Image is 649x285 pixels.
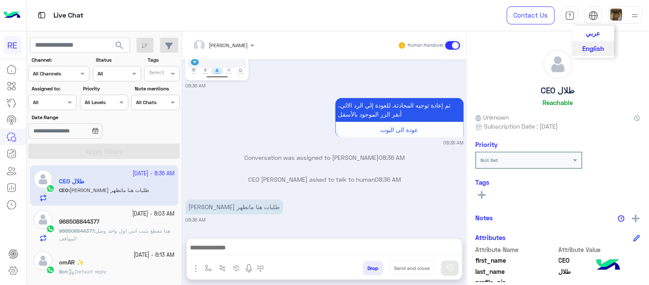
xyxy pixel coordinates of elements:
img: notes [618,215,625,222]
img: create order [233,265,240,272]
button: Send and close [390,261,435,276]
p: Conversation was assigned to [PERSON_NAME] [186,153,464,162]
h6: Reachable [543,99,573,106]
img: Logo [3,6,21,24]
h6: Priority [476,141,498,148]
label: Assigned to: [32,85,76,93]
img: WhatsApp [46,266,55,274]
button: English [572,41,614,57]
h6: Notes [476,214,493,222]
p: CEO [PERSON_NAME] asked to talk to human [186,175,464,184]
span: search [114,40,124,51]
span: Default reply [68,268,107,275]
img: hulul-logo.png [593,251,623,281]
span: CEO [559,256,641,265]
img: send voice note [244,264,254,274]
button: search [109,38,130,56]
span: عودة الى البوت [381,126,418,134]
p: Live Chat [53,10,83,21]
span: Subscription Date : [DATE] [484,122,558,131]
div: Select [148,69,164,78]
span: 08:36 AM [375,176,401,183]
span: Unknown [476,113,509,122]
img: send message [446,264,454,273]
div: RE [3,36,22,54]
img: select flow [205,265,212,272]
img: tab [36,10,47,21]
b: Not Set [481,157,498,163]
a: Contact Us [507,6,555,24]
small: 08:36 AM [186,217,206,224]
img: tab [565,11,575,21]
small: [DATE] - 8:03 AM [133,210,175,218]
a: tab [561,6,578,24]
button: Apply Filters [28,144,180,159]
h5: CEO طلال [541,86,575,96]
span: Bot [59,268,67,275]
button: select flow [202,261,216,275]
img: tab [589,11,599,21]
span: English [583,45,605,52]
span: last_name [476,267,557,276]
img: send attachment [191,264,201,274]
small: 08:36 AM [444,140,464,147]
span: Attribute Value [559,245,641,254]
span: [PERSON_NAME] [209,42,248,48]
p: 15/10/2025, 8:36 AM [186,200,283,215]
span: Attribute Name [476,245,557,254]
img: profile [630,10,640,21]
label: Priority [83,85,127,93]
img: WhatsApp [46,225,55,233]
span: طلال [559,267,641,276]
b: : [59,268,68,275]
h5: 966508844377 [59,218,99,225]
b: : [59,228,95,234]
img: add [632,215,640,222]
label: Date Range [32,114,127,121]
label: Tags [148,56,179,64]
img: defaultAdmin.png [33,210,53,229]
img: userImage [610,9,622,21]
button: Drop [363,261,383,276]
button: create order [230,261,244,275]
h6: Attributes [476,234,506,241]
img: defaultAdmin.png [544,50,573,79]
h6: Tags [476,178,640,186]
span: first_name [476,256,557,265]
img: Trigger scenario [219,265,226,272]
small: [DATE] - 6:13 AM [134,251,175,259]
button: عربي [572,26,614,41]
button: Trigger scenario [216,261,230,275]
span: هذا مقطع يثبت انني اول واحد وصل المواقف [59,228,170,242]
p: 15/10/2025, 8:36 AM [335,98,464,122]
label: Status [96,56,140,64]
span: 08:36 AM [379,154,405,162]
label: Channel: [32,56,89,64]
img: defaultAdmin.png [33,251,53,270]
small: 08:36 AM [186,83,206,90]
span: 966508844377 [59,228,94,234]
span: عربي [586,29,601,37]
small: Human Handover [408,42,444,49]
label: Note mentions [135,85,179,93]
img: make a call [257,265,264,272]
h5: omAR ✨ [59,259,84,266]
